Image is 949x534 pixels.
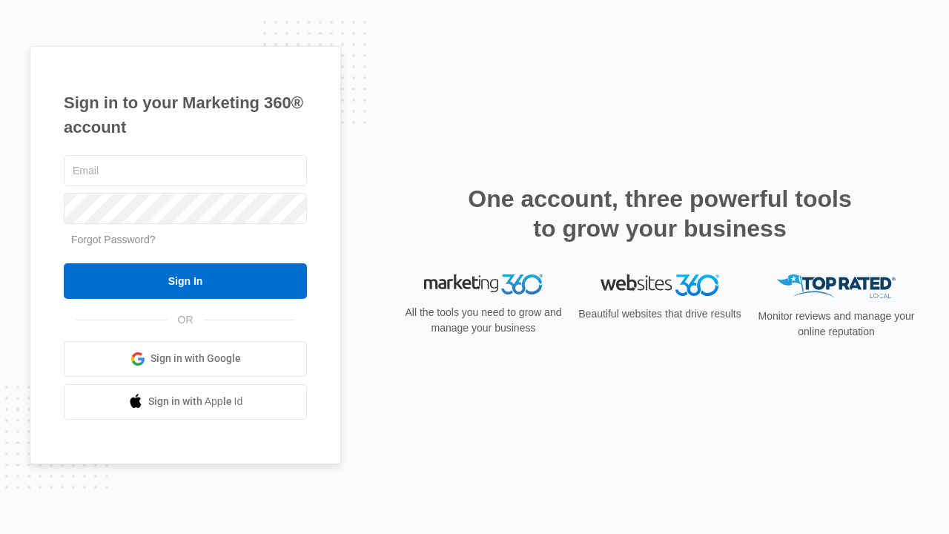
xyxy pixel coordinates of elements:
[151,351,241,366] span: Sign in with Google
[577,306,743,322] p: Beautiful websites that drive results
[424,274,543,295] img: Marketing 360
[64,384,307,420] a: Sign in with Apple Id
[601,274,719,296] img: Websites 360
[777,274,896,299] img: Top Rated Local
[400,305,566,336] p: All the tools you need to grow and manage your business
[463,184,856,243] h2: One account, three powerful tools to grow your business
[753,309,919,340] p: Monitor reviews and manage your online reputation
[64,263,307,299] input: Sign In
[148,394,243,409] span: Sign in with Apple Id
[64,341,307,377] a: Sign in with Google
[64,155,307,186] input: Email
[168,312,204,328] span: OR
[71,234,156,245] a: Forgot Password?
[64,90,307,139] h1: Sign in to your Marketing 360® account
